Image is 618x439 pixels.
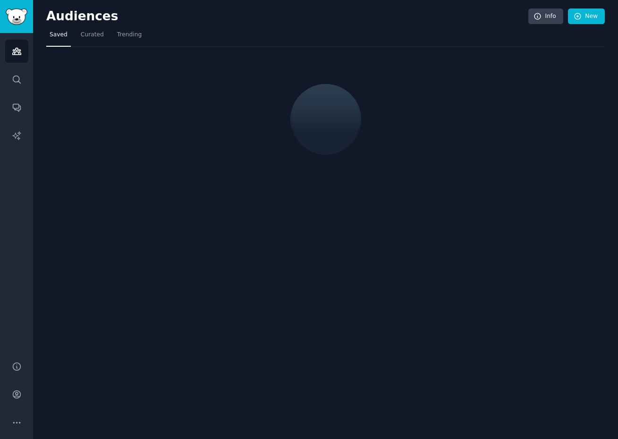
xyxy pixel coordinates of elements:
[528,8,563,25] a: Info
[568,8,605,25] a: New
[46,27,71,47] a: Saved
[6,8,27,25] img: GummySearch logo
[46,9,528,24] h2: Audiences
[114,27,145,47] a: Trending
[81,31,104,39] span: Curated
[117,31,142,39] span: Trending
[77,27,107,47] a: Curated
[50,31,68,39] span: Saved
